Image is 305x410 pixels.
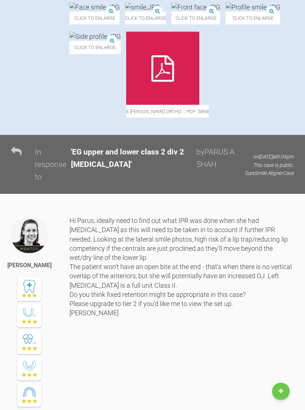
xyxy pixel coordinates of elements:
span: Click to enlarge [172,12,220,25]
img: Side profile.JPG [69,32,121,41]
div: ' EG upper and lower class 2 div 2 [MEDICAL_DATA] ' [71,146,194,183]
span: E [PERSON_NAME] ortho ….pdf - 38KB [126,105,209,118]
img: Front face.JPG [172,3,220,12]
p: This case is public. [245,161,294,169]
span: Click to enlarge [69,12,120,25]
div: by PARUS A SHAH [196,146,238,183]
span: Click to enlarge [125,12,166,25]
span: Click to enlarge [69,41,121,54]
p: on [DATE] at 9:04pm [245,153,294,161]
img: Face smile.JPG [69,3,120,12]
img: smile.JPG [125,3,160,12]
img: Profile smile.JPG [226,3,280,12]
div: In response to [35,146,69,183]
img: Kelly Toft [10,216,48,254]
span: Click to enlarge [226,12,280,25]
p: SureSmile Aligner Case [245,169,294,177]
a: New Case [272,383,290,400]
div: [PERSON_NAME] [7,261,52,270]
